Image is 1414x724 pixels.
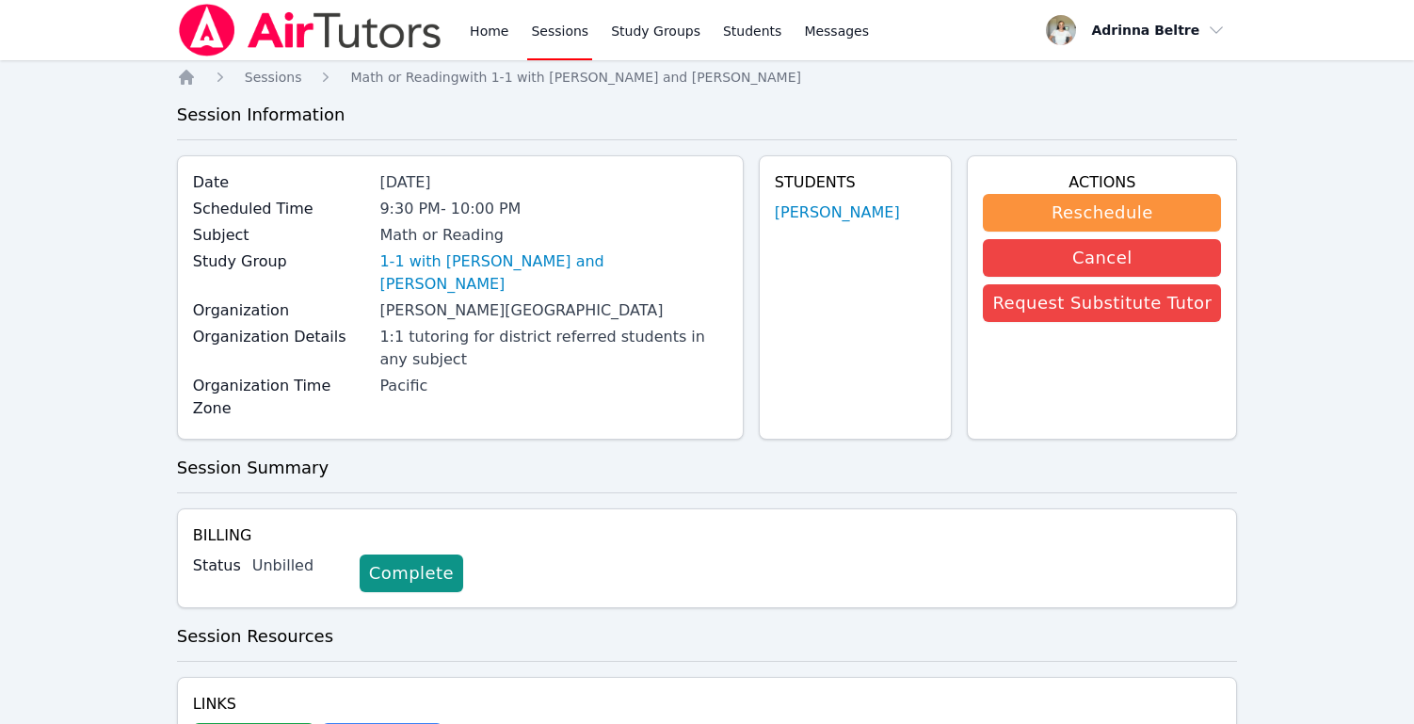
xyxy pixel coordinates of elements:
[177,623,1238,650] h3: Session Resources
[775,201,900,224] a: [PERSON_NAME]
[983,171,1221,194] h4: Actions
[193,299,369,322] label: Organization
[252,555,345,577] div: Unbilled
[193,198,369,220] label: Scheduled Time
[360,555,463,592] a: Complete
[775,171,937,194] h4: Students
[193,693,442,716] h4: Links
[177,4,443,56] img: Air Tutors
[193,326,369,348] label: Organization Details
[379,198,727,220] div: 9:30 PM - 10:00 PM
[193,375,369,420] label: Organization Time Zone
[177,102,1238,128] h3: Session Information
[379,224,727,247] div: Math or Reading
[379,375,727,397] div: Pacific
[804,22,869,40] span: Messages
[193,524,1222,547] h4: Billing
[983,194,1221,232] button: Reschedule
[193,250,369,273] label: Study Group
[379,171,727,194] div: [DATE]
[245,70,302,85] span: Sessions
[379,299,727,322] div: [PERSON_NAME][GEOGRAPHIC_DATA]
[379,250,727,296] a: 1-1 with [PERSON_NAME] and [PERSON_NAME]
[177,68,1238,87] nav: Breadcrumb
[193,171,369,194] label: Date
[245,68,302,87] a: Sessions
[379,326,727,371] div: 1:1 tutoring for district referred students in any subject
[193,224,369,247] label: Subject
[350,68,801,87] a: Math or Readingwith 1-1 with [PERSON_NAME] and [PERSON_NAME]
[177,455,1238,481] h3: Session Summary
[350,70,801,85] span: Math or Reading with 1-1 with [PERSON_NAME] and [PERSON_NAME]
[983,239,1221,277] button: Cancel
[983,284,1221,322] button: Request Substitute Tutor
[193,555,241,577] label: Status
